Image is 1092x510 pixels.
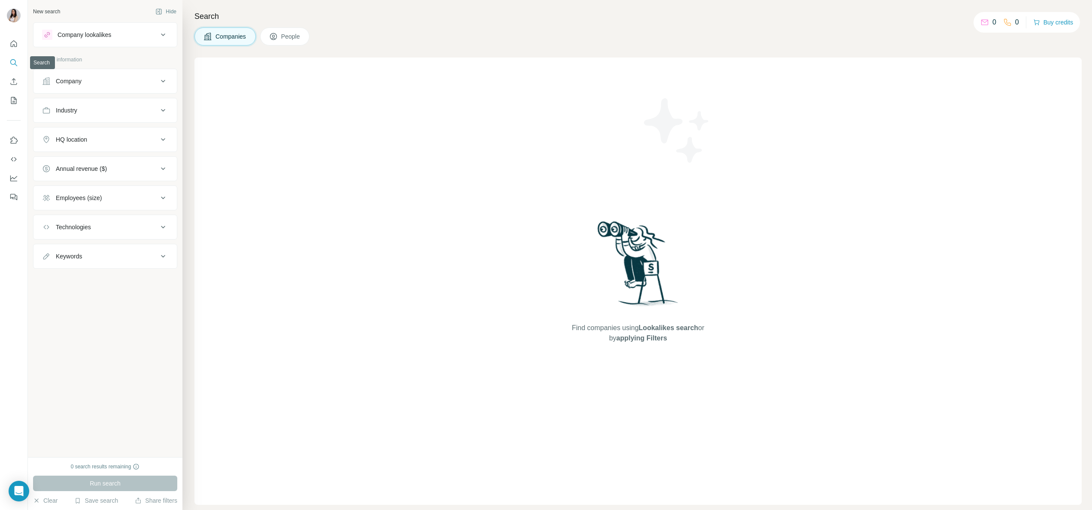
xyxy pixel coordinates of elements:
button: Use Surfe API [7,152,21,167]
div: Company [56,77,82,85]
div: Annual revenue ($) [56,164,107,173]
div: Company lookalikes [58,30,111,39]
button: Clear [33,496,58,505]
button: Annual revenue ($) [33,158,177,179]
div: HQ location [56,135,87,144]
button: Keywords [33,246,177,267]
button: Industry [33,100,177,121]
span: Find companies using or by [569,323,707,343]
button: Quick start [7,36,21,52]
div: Open Intercom Messenger [9,481,29,501]
button: Share filters [135,496,177,505]
h4: Search [194,10,1082,22]
button: Search [7,55,21,70]
img: Avatar [7,9,21,22]
div: Keywords [56,252,82,261]
p: 0 [992,17,996,27]
button: Enrich CSV [7,74,21,89]
button: Save search [74,496,118,505]
img: Surfe Illustration - Woman searching with binoculars [594,219,683,315]
button: Use Surfe on LinkedIn [7,133,21,148]
span: Lookalikes search [639,324,698,331]
button: Buy credits [1033,16,1073,28]
button: Feedback [7,189,21,205]
span: Companies [215,32,247,41]
span: applying Filters [616,334,667,342]
button: Employees (size) [33,188,177,208]
div: 0 search results remaining [71,463,140,471]
p: 0 [1015,17,1019,27]
button: Dashboard [7,170,21,186]
img: Surfe Illustration - Stars [638,92,716,169]
div: New search [33,8,60,15]
button: My lists [7,93,21,108]
button: HQ location [33,129,177,150]
div: Industry [56,106,77,115]
p: Company information [33,56,177,64]
div: Technologies [56,223,91,231]
div: Employees (size) [56,194,102,202]
button: Company [33,71,177,91]
button: Technologies [33,217,177,237]
button: Company lookalikes [33,24,177,45]
button: Hide [149,5,182,18]
span: People [281,32,301,41]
